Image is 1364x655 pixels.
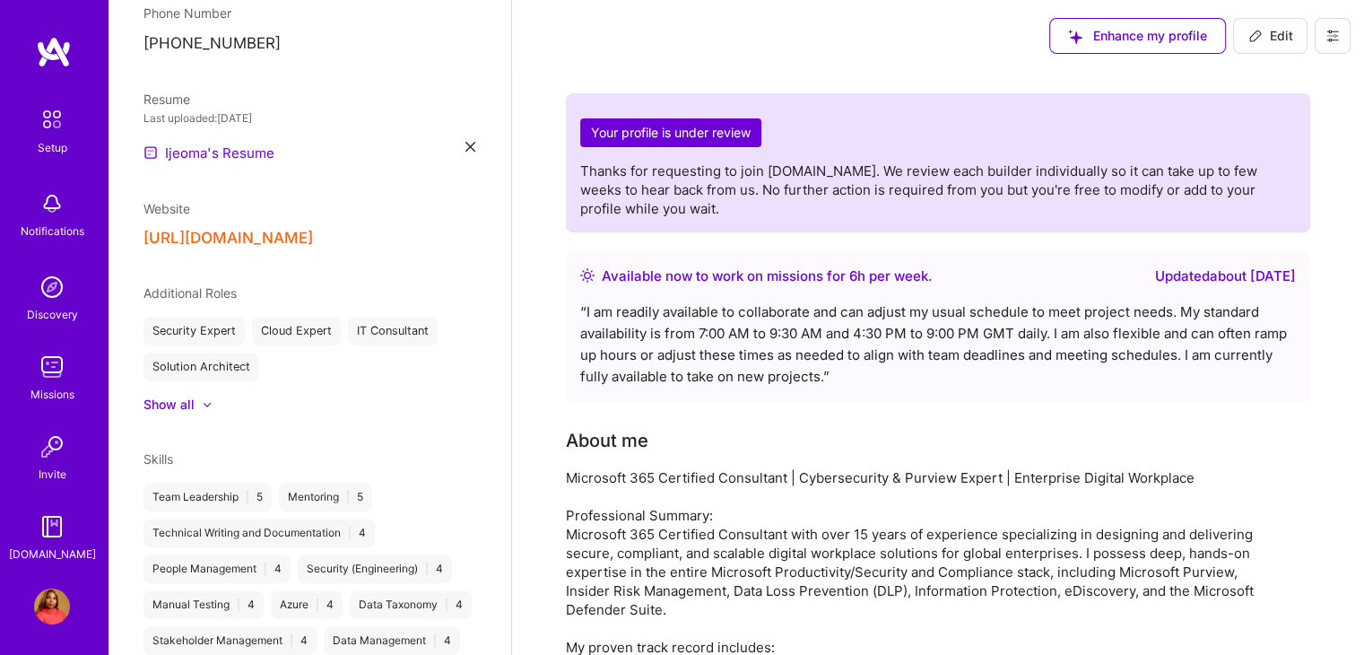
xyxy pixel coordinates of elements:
span: Enhance my profile [1068,27,1207,45]
img: Availability [580,268,595,283]
a: Ijeoma's Resume [143,142,274,163]
img: discovery [34,269,70,305]
div: Azure 4 [271,590,343,619]
img: logo [36,36,72,68]
span: | [237,598,240,612]
div: Solution Architect [143,353,259,381]
div: Available now to work on missions for h per week . [602,266,933,287]
img: User Avatar [34,589,70,624]
span: Edit [1248,27,1293,45]
button: Enhance my profile [1049,18,1226,54]
div: Stakeholder Management 4 [143,626,317,655]
div: IT Consultant [348,317,438,345]
span: 6 [849,267,857,284]
img: teamwork [34,349,70,385]
div: Invite [39,465,66,484]
div: [DOMAIN_NAME] [9,545,96,563]
div: Cloud Expert [252,317,341,345]
span: Thanks for requesting to join [DOMAIN_NAME]. We review each builder individually so it can take u... [580,162,1257,217]
div: Security (Engineering) 4 [298,555,452,583]
span: | [290,633,293,648]
div: “ I am readily available to collaborate and can adjust my usual schedule to meet project needs. M... [580,301,1296,388]
img: Invite [34,429,70,465]
p: [PHONE_NUMBER] [143,33,475,55]
div: Technical Writing and Documentation 4 [143,519,375,547]
div: Last uploaded: [DATE] [143,109,475,127]
img: guide book [34,509,70,545]
div: Updated about [DATE] [1155,266,1296,287]
i: icon SuggestedTeams [1068,30,1082,44]
div: Team Leadership 5 [143,483,272,511]
span: Resume [143,92,190,107]
img: setup [33,100,71,138]
span: | [433,633,437,648]
span: | [445,598,448,612]
span: Phone Number [143,5,231,21]
span: | [346,490,350,504]
a: User Avatar [30,589,74,624]
div: Manual Testing 4 [143,590,264,619]
i: icon Close [465,142,475,152]
span: Website [143,201,190,216]
span: | [316,598,319,612]
img: bell [34,186,70,222]
div: Data Taxonomy 4 [350,590,472,619]
h2: Your profile is under review [580,118,761,148]
button: Edit [1233,18,1308,54]
span: | [264,562,267,576]
span: | [246,490,249,504]
span: | [425,562,429,576]
div: Setup [38,138,67,157]
div: Notifications [21,222,84,240]
div: Mentoring 5 [279,483,372,511]
img: Resume [143,145,158,160]
div: Data Management 4 [324,626,460,655]
div: About me [566,427,648,454]
span: Additional Roles [143,285,237,301]
span: | [348,526,352,540]
div: People Management 4 [143,555,291,583]
div: Security Expert [143,317,245,345]
button: [URL][DOMAIN_NAME] [143,229,313,248]
div: Missions [30,385,74,404]
div: Show all [143,396,195,414]
span: Skills [143,451,173,467]
div: Discovery [27,305,78,324]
